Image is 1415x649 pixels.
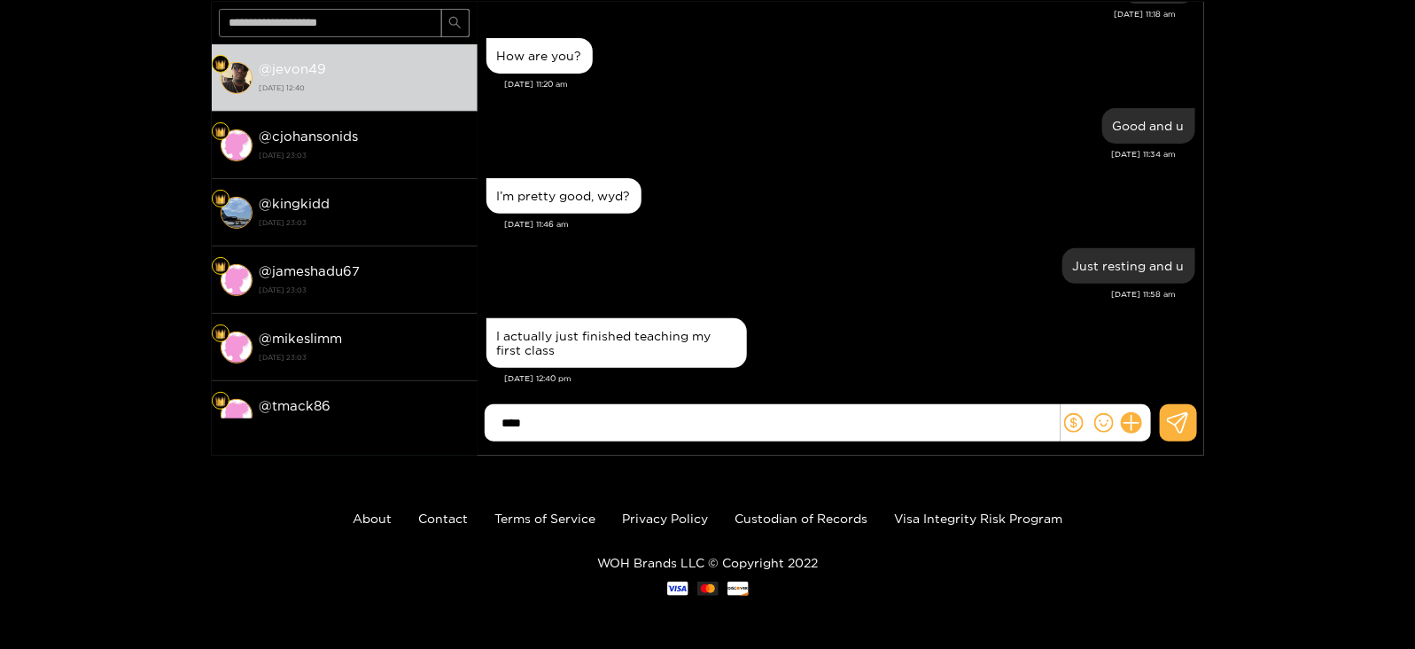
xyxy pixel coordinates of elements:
img: conversation [221,129,253,161]
div: How are you? [497,49,582,63]
strong: @ jameshadu67 [260,263,361,278]
div: Sep. 15, 11:58 am [1062,248,1195,284]
strong: @ mikeslimm [260,331,343,346]
a: Contact [418,512,468,525]
span: smile [1094,413,1114,433]
strong: @ tmack86 [260,398,331,413]
div: Sep. 15, 11:20 am [486,38,593,74]
img: conversation [221,197,253,229]
a: Privacy Policy [622,512,708,525]
strong: [DATE] 23:03 [260,349,469,365]
img: Fan Level [215,127,226,137]
strong: @ jevon49 [260,61,327,76]
div: [DATE] 12:40 pm [505,372,1195,385]
img: Fan Level [215,262,226,272]
img: conversation [221,264,253,296]
img: conversation [221,399,253,431]
div: Sep. 15, 11:34 am [1102,108,1195,144]
div: I actually just finished teaching my first class [497,329,736,357]
span: search [448,16,462,31]
div: Just resting and u [1073,259,1185,273]
button: dollar [1061,410,1087,436]
strong: [DATE] 23:03 [260,282,469,298]
strong: @ cjohansonids [260,129,359,144]
div: I’m pretty good, wyd? [497,189,631,203]
button: search [441,9,470,37]
strong: @ kingkidd [260,196,330,211]
div: [DATE] 11:18 am [486,8,1177,20]
div: [DATE] 11:46 am [505,218,1195,231]
span: dollar [1064,413,1084,433]
strong: [DATE] 23:03 [260,147,469,163]
a: Visa Integrity Risk Program [894,512,1062,525]
img: conversation [221,332,253,364]
div: Sep. 15, 11:46 am [486,178,641,214]
strong: [DATE] 23:03 [260,215,469,231]
img: Fan Level [215,396,226,407]
strong: [DATE] 12:40 [260,80,469,96]
div: Sep. 15, 12:40 pm [486,318,747,368]
img: Fan Level [215,194,226,205]
div: [DATE] 11:58 am [486,288,1177,301]
img: Fan Level [215,59,226,70]
div: [DATE] 11:20 am [505,78,1195,90]
div: Good and u [1113,119,1185,133]
strong: [DATE] 23:03 [260,417,469,433]
a: Custodian of Records [735,512,867,525]
img: Fan Level [215,329,226,340]
a: About [353,512,392,525]
img: conversation [221,62,253,94]
div: [DATE] 11:34 am [486,148,1177,160]
a: Terms of Service [494,512,595,525]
